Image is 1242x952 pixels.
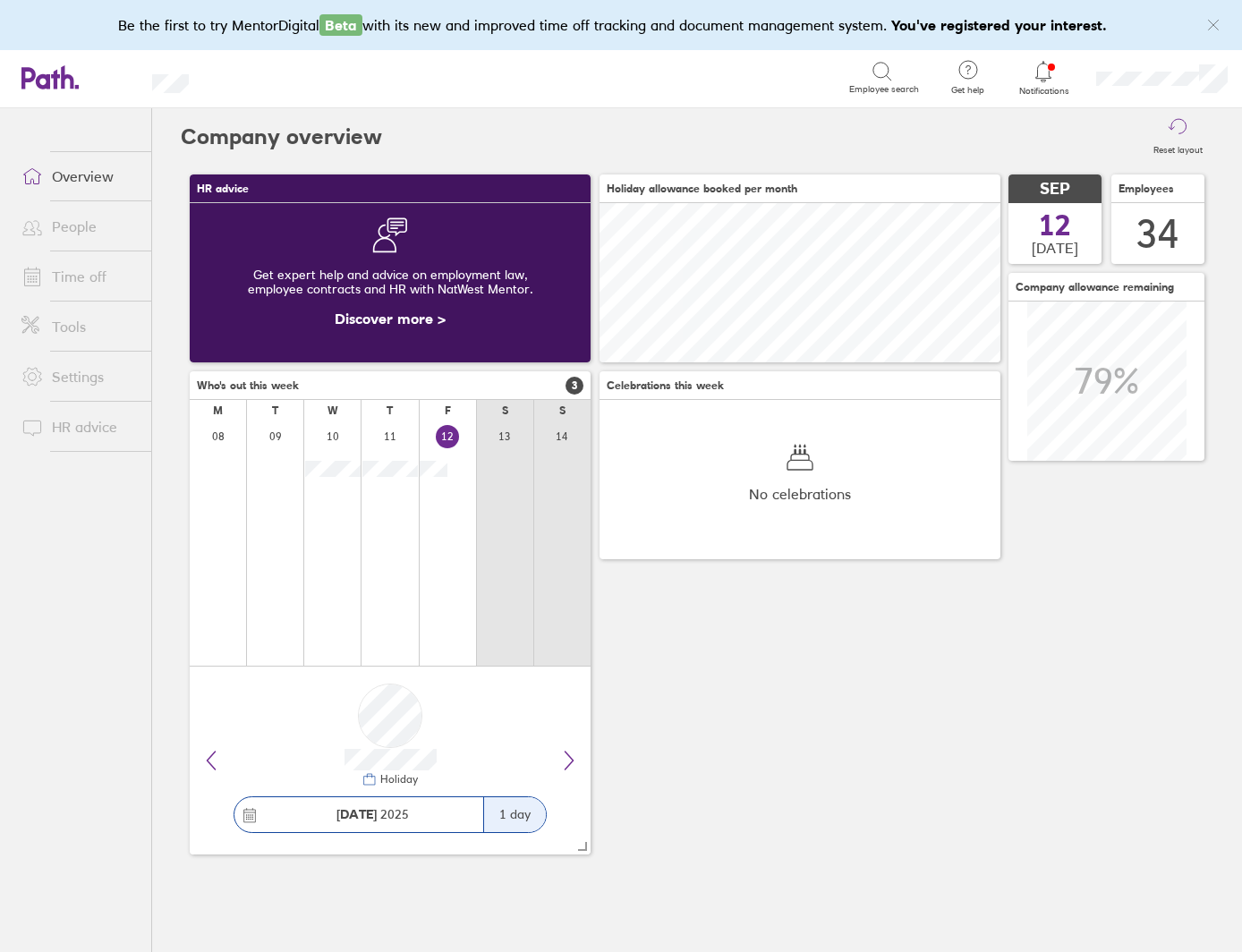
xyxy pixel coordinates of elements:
span: [DATE] [1032,240,1078,256]
span: Celebrations this week [607,379,724,392]
b: You've registered your interest. [891,16,1107,34]
div: 1 day [483,797,546,832]
div: S [502,404,508,417]
span: HR advice [197,183,249,195]
div: Get expert help and advice on employment law, employee contracts and HR with NatWest Mentor. [204,253,576,310]
span: Employee search [849,84,919,95]
div: 34 [1136,211,1179,257]
a: HR advice [7,409,151,445]
div: T [272,404,278,417]
span: 3 [566,377,583,395]
div: S [559,404,566,417]
a: Settings [7,359,151,395]
span: Holiday allowance booked per month [607,183,797,195]
span: Beta [319,14,362,36]
button: Reset layout [1143,108,1213,166]
span: No celebrations [749,486,851,502]
div: W [328,404,338,417]
a: People [7,208,151,244]
div: Search [237,69,283,85]
span: Company allowance remaining [1016,281,1174,293]
span: Get help [939,85,997,96]
h2: Company overview [181,108,382,166]
span: 2025 [336,807,409,821]
a: Discover more > [335,310,446,327]
div: F [445,404,451,417]
div: M [213,404,223,417]
a: Notifications [1015,59,1073,97]
strong: [DATE] [336,806,377,822]
label: Reset layout [1143,140,1213,156]
a: Tools [7,309,151,344]
span: Employees [1119,183,1174,195]
a: Time off [7,259,151,294]
span: Who's out this week [197,379,299,392]
span: 12 [1039,211,1071,240]
div: Be the first to try MentorDigital with its new and improved time off tracking and document manage... [118,14,1125,36]
div: T [387,404,393,417]
span: SEP [1040,180,1070,199]
a: Overview [7,158,151,194]
span: Notifications [1015,86,1073,97]
div: Holiday [377,773,418,786]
